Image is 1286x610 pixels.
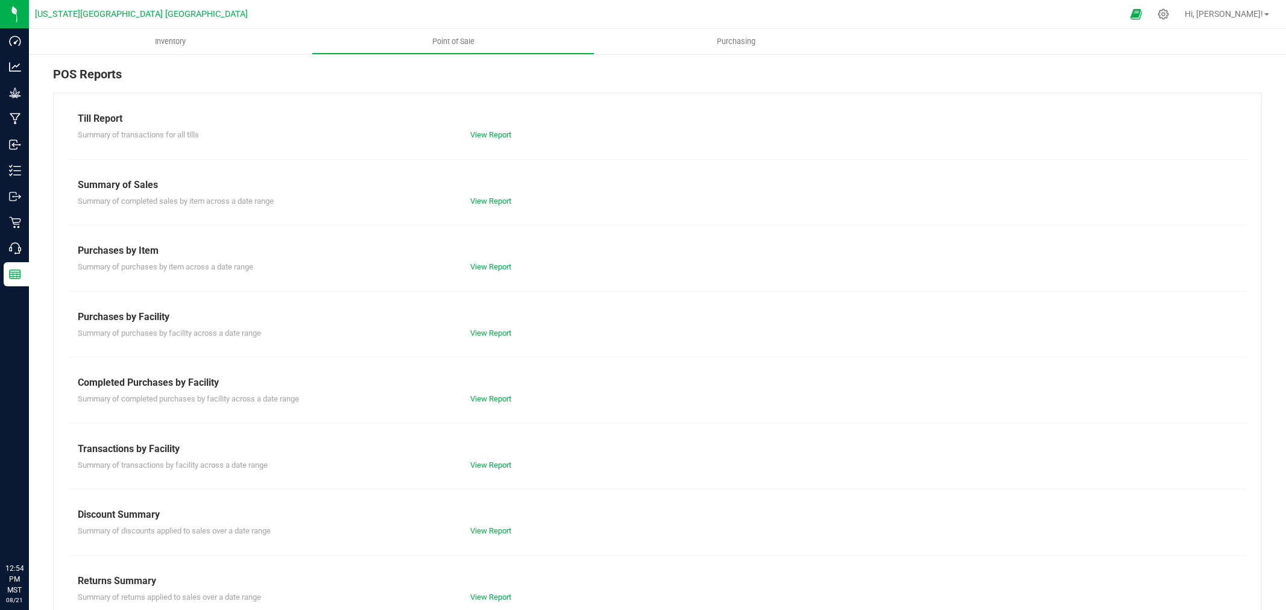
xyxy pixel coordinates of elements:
div: Completed Purchases by Facility [78,376,1237,390]
inline-svg: Inbound [9,139,21,151]
div: Returns Summary [78,574,1237,588]
inline-svg: Retail [9,216,21,228]
a: View Report [470,197,511,206]
div: POS Reports [53,65,1262,93]
inline-svg: Grow [9,87,21,99]
div: Purchases by Facility [78,310,1237,324]
span: Summary of transactions by facility across a date range [78,461,268,470]
p: 12:54 PM MST [5,563,24,596]
div: Discount Summary [78,508,1237,522]
iframe: Resource center [12,514,48,550]
inline-svg: Call Center [9,242,21,254]
span: Summary of completed purchases by facility across a date range [78,394,299,403]
div: Till Report [78,112,1237,126]
div: Purchases by Item [78,244,1237,258]
inline-svg: Inventory [9,165,21,177]
span: Summary of completed sales by item across a date range [78,197,274,206]
span: Summary of returns applied to sales over a date range [78,593,261,602]
a: Inventory [29,29,312,54]
a: View Report [470,329,511,338]
div: Manage settings [1156,8,1171,20]
p: 08/21 [5,596,24,605]
inline-svg: Manufacturing [9,113,21,125]
span: Hi, [PERSON_NAME]! [1185,9,1263,19]
div: Transactions by Facility [78,442,1237,456]
a: Purchasing [594,29,877,54]
span: Open Ecommerce Menu [1123,2,1150,26]
div: Summary of Sales [78,178,1237,192]
inline-svg: Outbound [9,190,21,203]
a: Point of Sale [312,29,594,54]
a: View Report [470,526,511,535]
inline-svg: Analytics [9,61,21,73]
span: Purchasing [701,36,772,47]
span: Summary of transactions for all tills [78,130,199,139]
inline-svg: Reports [9,268,21,280]
span: Summary of purchases by item across a date range [78,262,253,271]
a: View Report [470,394,511,403]
span: Summary of discounts applied to sales over a date range [78,526,271,535]
span: Point of Sale [416,36,491,47]
a: View Report [470,130,511,139]
inline-svg: Dashboard [9,35,21,47]
a: View Report [470,461,511,470]
a: View Report [470,262,511,271]
span: Summary of purchases by facility across a date range [78,329,261,338]
span: [US_STATE][GEOGRAPHIC_DATA] [GEOGRAPHIC_DATA] [35,9,248,19]
a: View Report [470,593,511,602]
span: Inventory [139,36,202,47]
